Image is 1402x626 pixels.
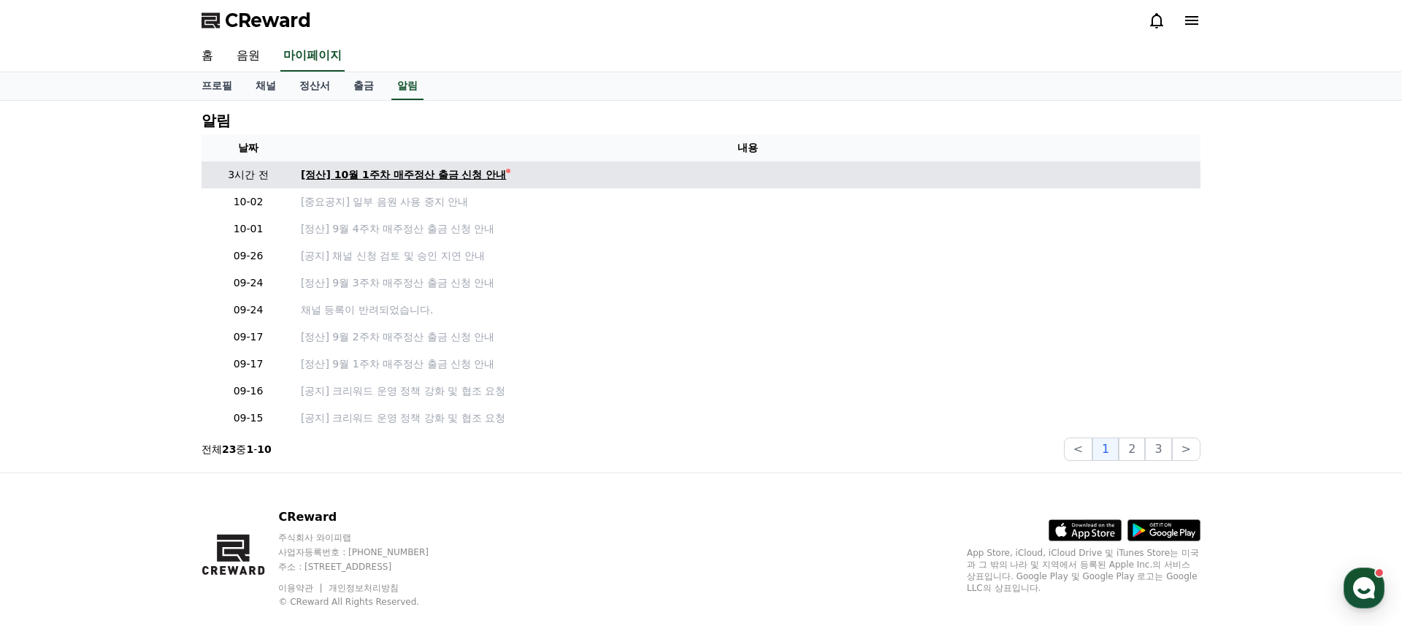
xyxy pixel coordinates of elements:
a: [정산] 9월 2주차 매주정산 출금 신청 안내 [301,329,1195,345]
button: > [1172,438,1200,461]
strong: 23 [222,443,236,455]
a: 정산서 [288,72,342,100]
a: 채널 [244,72,288,100]
a: [정산] 10월 1주차 매주정산 출금 신청 안내 [301,167,1195,183]
a: [중요공지] 일부 음원 사용 중지 안내 [301,194,1195,210]
button: 1 [1092,438,1119,461]
span: 홈 [46,485,55,497]
a: 출금 [342,72,386,100]
h4: 알림 [202,112,231,129]
p: 09-24 [207,302,289,318]
p: CReward [278,508,456,526]
a: 알림 [391,72,424,100]
p: 09-17 [207,329,289,345]
span: 대화 [134,486,151,497]
p: © CReward All Rights Reserved. [278,596,456,608]
a: CReward [202,9,311,32]
p: 3시간 전 [207,167,289,183]
p: 주소 : [STREET_ADDRESS] [278,561,456,573]
a: 음원 [225,41,272,72]
p: 09-17 [207,356,289,372]
p: 채널 등록이 반려되었습니다. [301,302,1195,318]
div: [정산] 10월 1주차 매주정산 출금 신청 안내 [301,167,506,183]
p: App Store, iCloud, iCloud Drive 및 iTunes Store는 미국과 그 밖의 나라 및 지역에서 등록된 Apple Inc.의 서비스 상표입니다. Goo... [967,547,1200,594]
a: 프로필 [190,72,244,100]
a: [정산] 9월 1주차 매주정산 출금 신청 안내 [301,356,1195,372]
p: 주식회사 와이피랩 [278,532,456,543]
a: 대화 [96,463,188,500]
p: 09-16 [207,383,289,399]
a: 개인정보처리방침 [329,583,399,593]
th: 내용 [295,134,1200,161]
p: 10-02 [207,194,289,210]
p: 09-24 [207,275,289,291]
a: 설정 [188,463,280,500]
button: 2 [1119,438,1145,461]
button: 3 [1145,438,1171,461]
p: 전체 중 - [202,442,272,457]
strong: 1 [246,443,253,455]
a: [공지] 크리워드 운영 정책 강화 및 협조 요청 [301,383,1195,399]
p: 09-15 [207,411,289,426]
a: 홈 [190,41,225,72]
a: [공지] 채널 신청 검토 및 승인 지연 안내 [301,248,1195,264]
a: [정산] 9월 4주차 매주정산 출금 신청 안내 [301,221,1195,237]
span: CReward [225,9,311,32]
a: 마이페이지 [280,41,345,72]
th: 날짜 [202,134,295,161]
a: 홈 [4,463,96,500]
a: [공지] 크리워드 운영 정책 강화 및 협조 요청 [301,411,1195,426]
p: 10-01 [207,221,289,237]
button: < [1064,438,1092,461]
p: 09-26 [207,248,289,264]
a: [정산] 9월 3주차 매주정산 출금 신청 안내 [301,275,1195,291]
p: 사업자등록번호 : [PHONE_NUMBER] [278,546,456,558]
strong: 10 [257,443,271,455]
a: 이용약관 [278,583,324,593]
span: 설정 [226,485,243,497]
